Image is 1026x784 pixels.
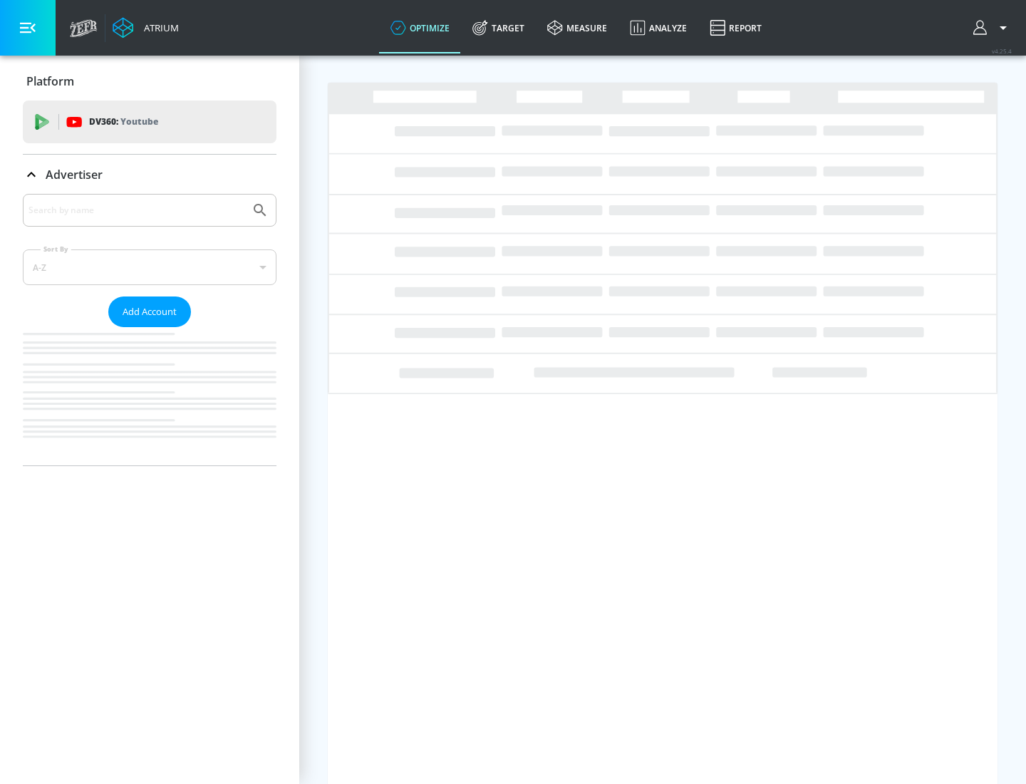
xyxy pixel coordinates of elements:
a: Target [461,2,536,53]
p: Platform [26,73,74,89]
div: A-Z [23,249,276,285]
a: Analyze [618,2,698,53]
span: v 4.25.4 [992,47,1012,55]
input: Search by name [28,201,244,220]
button: Add Account [108,296,191,327]
div: Advertiser [23,155,276,195]
p: Youtube [120,114,158,129]
div: Advertiser [23,194,276,465]
div: Atrium [138,21,179,34]
div: Platform [23,61,276,101]
span: Add Account [123,304,177,320]
nav: list of Advertiser [23,327,276,465]
a: Atrium [113,17,179,38]
p: Advertiser [46,167,103,182]
a: Report [698,2,773,53]
label: Sort By [41,244,71,254]
p: DV360: [89,114,158,130]
a: measure [536,2,618,53]
a: optimize [379,2,461,53]
div: DV360: Youtube [23,100,276,143]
